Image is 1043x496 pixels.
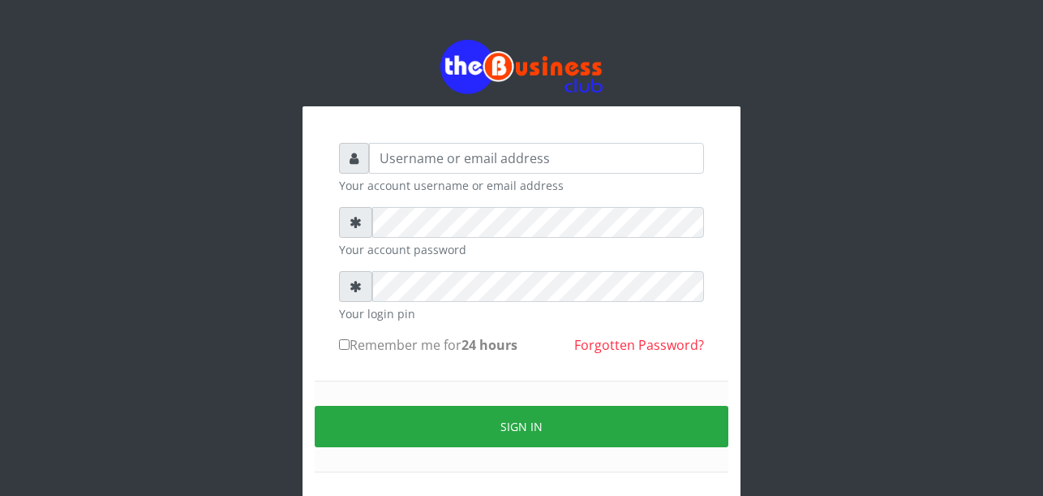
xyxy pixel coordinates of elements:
button: Sign in [315,406,728,447]
a: Forgotten Password? [574,336,704,354]
small: Your login pin [339,305,704,322]
small: Your account password [339,241,704,258]
label: Remember me for [339,335,517,355]
small: Your account username or email address [339,177,704,194]
input: Username or email address [369,143,704,174]
input: Remember me for24 hours [339,339,350,350]
b: 24 hours [461,336,517,354]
